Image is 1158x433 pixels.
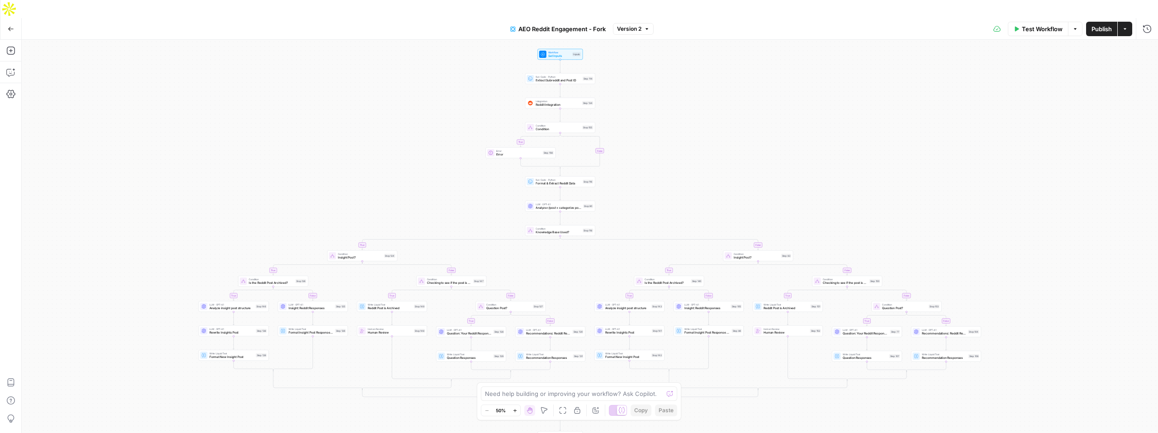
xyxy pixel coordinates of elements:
[451,371,511,381] g: Edge from step_127-conditional-end to step_147-conditional-end
[764,327,808,331] span: Human Review
[922,356,967,360] span: Recommendation Responses
[451,287,512,301] g: Edge from step_147 to step_127
[651,305,663,309] div: Step 143
[968,330,979,334] div: Step 104
[436,326,506,337] div: LLM · GPT-4.1Question: Your Reddit ResponsesStep 128
[882,303,927,306] span: Condition
[536,227,581,231] span: Condition
[1022,24,1063,33] span: Test Workflow
[233,336,234,349] g: Edge from step_138 to step_139
[583,180,593,184] div: Step 116
[945,337,947,350] g: Edge from step_104 to step_108
[764,330,808,335] span: Human Review
[273,261,362,275] g: Edge from step_124 to step_136
[582,126,593,130] div: Step 155
[525,98,595,108] div: IntegrationReddit IntegrationStep 134
[525,49,595,60] div: WorkflowSet InputsInputs
[890,330,900,334] div: Step 77
[560,212,561,225] g: Edge from step_90 to step_118
[560,60,561,73] g: Edge from start to step_114
[391,312,393,325] g: Edge from step_149 to step_148
[605,327,650,331] span: LLM · GPT-4.1
[536,202,581,206] span: LLM · GPT-4.1
[496,149,541,153] span: Error
[335,329,346,333] div: Step 126
[866,337,868,350] g: Edge from step_77 to step_107
[515,326,585,337] div: LLM · GPT-4.1Recommendations: Reddit ResponsesStep 130
[843,356,887,360] span: Question Responses
[476,301,546,312] div: ConditionQuestion Post?Step 127
[906,312,947,326] g: Edge from step_103 to step_104
[550,337,551,350] g: Edge from step_130 to step_131
[536,206,581,210] span: Analyze r/post + categorize post type
[764,306,809,311] span: Reddit Post is Archived
[684,303,729,306] span: LLM · GPT-4.1
[669,261,758,275] g: Edge from step_83 to step_140
[594,301,664,312] div: LLM · GPT-4.1Analyze insight post structureStep 143
[1008,22,1068,36] button: Test Workflow
[655,405,677,416] button: Paste
[872,301,942,312] div: ConditionQuestion Post?Step 103
[525,176,595,187] div: Run Code · PythonFormat & Extract Reddit DataStep 116
[368,330,413,335] span: Human Review
[238,276,308,287] div: ConditionIs the Reddit Post Archived?Step 136
[911,351,981,362] div: Write Liquid TextRecommendation ResponsesStep 108
[823,278,868,281] span: Condition
[368,306,413,311] span: Reddit Post is Archived
[525,73,595,84] div: Run Code · PythonExtract Subreddit and Post IDStep 114
[684,327,730,331] span: Write Liquid Text
[233,287,273,301] g: Edge from step_136 to step_146
[473,279,484,283] div: Step 147
[684,306,729,311] span: Insight: Reddit Responses
[605,330,650,335] span: Rewrite Insights Post
[787,312,788,325] g: Edge from step_151 to step_152
[312,312,313,325] g: Edge from step_125 to step_126
[327,250,397,261] div: ConditionInsight Post?Step 124
[256,353,267,358] div: Step 139
[669,287,709,301] g: Edge from step_140 to step_105
[486,306,531,311] span: Question Post?
[295,279,306,283] div: Step 136
[734,255,779,260] span: Insight Post?
[536,78,581,83] span: Extract Subreddit and Post ID
[968,354,979,358] div: Step 108
[605,352,650,355] span: Write Liquid Text
[470,337,472,350] g: Edge from step_128 to step_129
[496,152,541,157] span: Error
[471,362,511,372] g: Edge from step_129 to step_127-conditional-end
[526,331,571,336] span: Recommendations: Reddit Responses
[573,354,584,358] div: Step 131
[847,287,907,301] g: Edge from step_150 to step_103
[427,278,472,281] span: Condition
[882,306,927,311] span: Question Post?
[520,133,560,147] g: Edge from step_155 to step_156
[889,354,900,358] div: Step 107
[470,312,511,326] g: Edge from step_127 to step_128
[427,281,472,285] span: Checking to see if the post is archived
[414,329,425,333] div: Step 148
[906,362,946,372] g: Edge from step_108 to step_103-conditional-end
[560,389,758,400] g: Edge from step_83-conditional-end to step_118-conditional-end
[548,51,571,54] span: Workflow
[645,278,689,281] span: Condition
[209,355,254,359] span: Format New Insight Post
[289,327,333,331] span: Write Liquid Text
[525,201,595,212] div: LLM · GPT-4.1Analyze r/post + categorize post typeStep 90
[278,301,348,312] div: LLM · GPT-4.1Insight: Reddit ResponsesStep 125
[560,108,561,122] g: Edge from step_134 to step_155
[832,326,902,337] div: LLM · GPT-4.1Question: Your Reddit ResponsesStep 77
[922,331,966,336] span: Recommendations: Reddit Responses
[392,336,451,381] g: Edge from step_148 to step_147-conditional-end
[273,370,362,391] g: Edge from step_136-conditional-end to step_124-conditional-end
[494,330,504,334] div: Step 128
[447,331,492,336] span: Question: Your Reddit Responses
[536,103,580,107] span: Reddit Integration
[536,181,581,186] span: Format & Extract Reddit Data
[234,361,274,371] g: Edge from step_139 to step_136-conditional-end
[199,325,269,336] div: LLM · GPT-4.1Rewrite Insights PostStep 138
[526,353,571,356] span: Write Liquid Text
[669,370,758,391] g: Edge from step_140-conditional-end to step_83-conditional-end
[526,356,571,360] span: Recommendation Responses
[278,325,348,336] div: Write Liquid TextFormat Insight Post Response + RewriteStep 126
[368,327,413,331] span: Human Review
